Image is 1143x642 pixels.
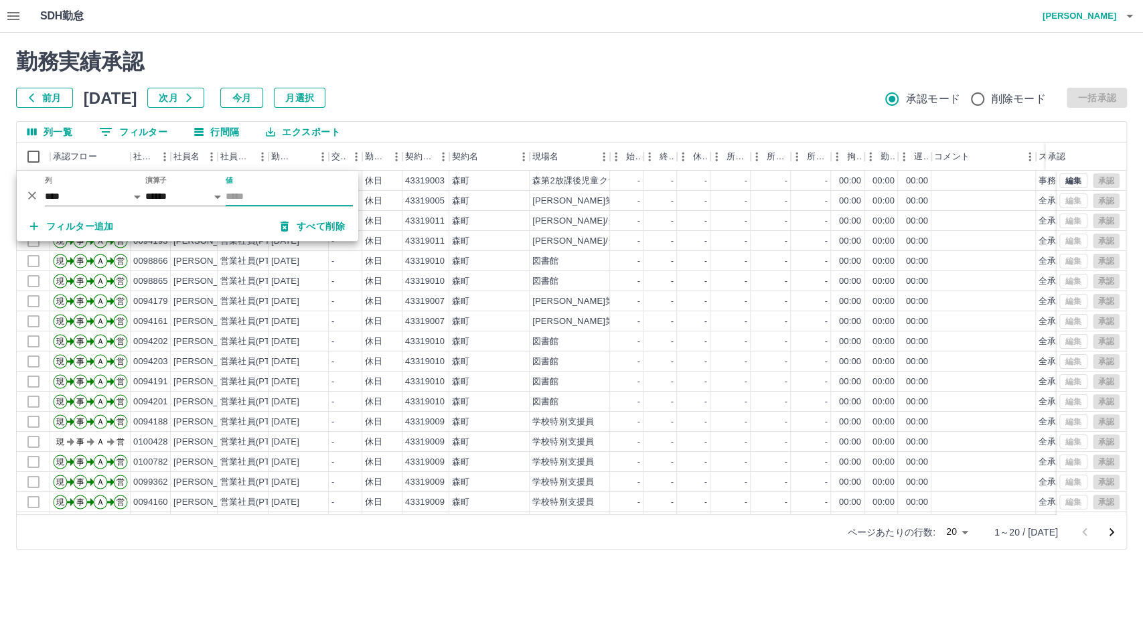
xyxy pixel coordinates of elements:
h2: 勤務実績承認 [16,49,1127,74]
div: 0094202 [133,335,168,348]
div: - [671,255,674,268]
div: 0094179 [133,295,168,308]
button: 削除 [22,185,42,206]
div: - [825,275,828,288]
div: 全承認済 [1039,275,1074,288]
div: - [637,235,640,248]
div: 承認 [1045,143,1115,171]
div: 0094203 [133,355,168,368]
div: 43319010 [405,255,445,268]
div: - [745,255,747,268]
div: 契約コード [405,143,433,171]
div: 休日 [365,275,382,288]
div: 00:00 [872,215,895,228]
button: メニュー [386,147,406,167]
button: メニュー [155,147,175,167]
div: - [825,355,828,368]
button: すべて削除 [270,214,356,238]
button: メニュー [514,147,534,167]
text: 現 [56,357,64,366]
text: 営 [117,317,125,326]
div: 00:00 [906,215,928,228]
text: 事 [76,337,84,346]
div: [PERSON_NAME] [173,275,246,288]
div: 全承認済 [1039,255,1074,268]
text: 営 [117,297,125,306]
div: 43319010 [405,355,445,368]
div: 休憩 [693,143,708,171]
div: 43319010 [405,275,445,288]
div: 拘束 [847,143,862,171]
div: 休憩 [677,143,710,171]
div: - [637,255,640,268]
div: - [637,355,640,368]
div: 00:00 [872,376,895,388]
div: 休日 [365,355,382,368]
div: 全承認済 [1039,235,1074,248]
button: メニュー [433,147,453,167]
div: 交通費 [329,143,362,171]
div: - [825,215,828,228]
div: 00:00 [839,376,861,388]
div: - [671,175,674,187]
div: - [671,355,674,368]
div: - [745,275,747,288]
div: 営業社員(PT契約) [220,355,291,368]
div: - [671,335,674,348]
div: - [745,235,747,248]
div: 00:00 [906,175,928,187]
div: - [671,295,674,308]
div: 森町 [452,295,469,308]
div: [PERSON_NAME]第2放課後児童クラブ [532,315,690,328]
div: 図書館 [532,376,558,388]
div: - [704,295,707,308]
text: 現 [56,317,64,326]
text: Ａ [96,357,104,366]
div: [DATE] [271,315,299,328]
div: [PERSON_NAME] [173,376,246,388]
div: 00:00 [839,255,861,268]
div: - [704,275,707,288]
div: 全承認済 [1039,355,1074,368]
div: 所定終業 [767,143,788,171]
div: 00:00 [906,335,928,348]
div: [DATE] [271,335,299,348]
div: - [825,335,828,348]
div: 現場名 [532,143,558,171]
div: 所定終業 [751,143,791,171]
div: 始業 [610,143,643,171]
div: 00:00 [872,355,895,368]
div: 00:00 [839,335,861,348]
button: 編集 [1059,173,1087,188]
div: 00:00 [839,355,861,368]
div: 営業社員(PT契約) [220,275,291,288]
div: 社員名 [171,143,218,171]
div: 森町 [452,255,469,268]
div: - [745,315,747,328]
div: 森町 [452,175,469,187]
text: Ａ [96,256,104,266]
div: - [331,396,334,408]
div: - [745,335,747,348]
div: - [671,215,674,228]
text: 営 [117,276,125,286]
div: - [785,275,787,288]
div: 社員番号 [131,143,171,171]
div: - [637,215,640,228]
button: 列選択 [17,122,83,142]
div: 00:00 [872,175,895,187]
div: - [704,315,707,328]
div: 00:00 [839,175,861,187]
div: - [671,235,674,248]
div: - [785,376,787,388]
div: - [704,335,707,348]
div: 承認 [1048,143,1065,171]
div: - [637,275,640,288]
div: 社員番号 [133,143,155,171]
div: 休日 [365,335,382,348]
div: 交通費 [331,143,346,171]
div: - [671,315,674,328]
div: - [785,315,787,328]
div: - [704,195,707,208]
div: 社員区分 [220,143,252,171]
